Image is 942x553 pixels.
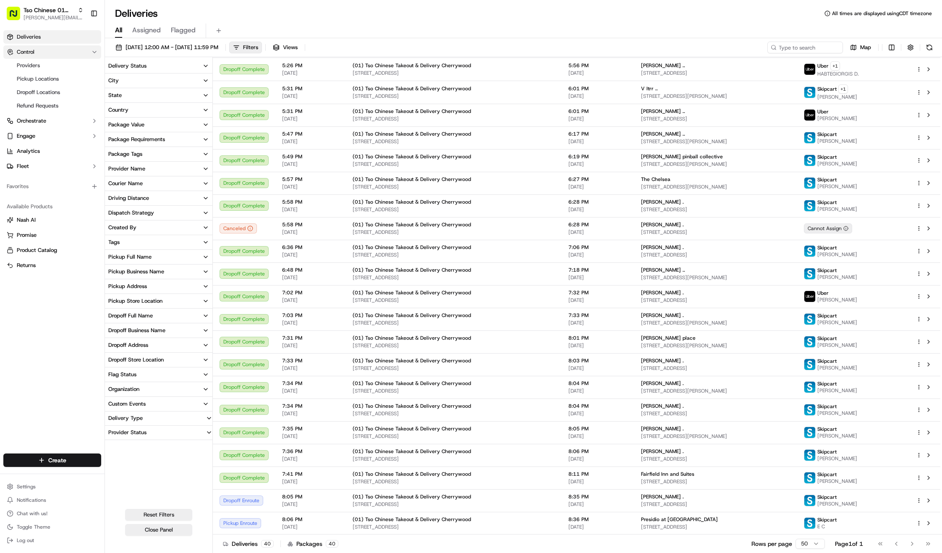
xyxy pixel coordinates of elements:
[17,117,46,125] span: Orchestrate
[817,71,859,77] span: HABTEGIORGIS D.
[568,289,628,296] span: 7:32 PM
[353,176,471,183] span: (01) Tso Chinese Takeout & Delivery Cherrywood
[804,223,852,233] div: Cannot Assign
[641,244,684,251] span: [PERSON_NAME] .
[353,70,555,76] span: [STREET_ADDRESS]
[568,267,628,273] span: 7:18 PM
[353,153,471,160] span: (01) Tso Chinese Takeout & Delivery Cherrywood
[59,208,102,215] a: Powered byPylon
[3,244,101,257] button: Product Catalog
[804,110,815,121] img: uber-new-logo.jpeg
[353,62,471,69] span: (01) Tso Chinese Takeout & Delivery Cherrywood
[353,183,555,190] span: [STREET_ADDRESS]
[846,42,875,53] button: Map
[3,144,101,158] a: Analytics
[817,131,837,138] span: Skipcart
[126,44,218,51] span: [DATE] 12:00 AM - [DATE] 11:59 PM
[641,229,790,236] span: [STREET_ADDRESS]
[105,353,212,367] button: Dropoff Store Location
[817,138,857,144] span: [PERSON_NAME]
[7,231,98,239] a: Promise
[282,93,339,100] span: [DATE]
[568,335,628,341] span: 8:01 PM
[17,62,40,69] span: Providers
[3,180,101,193] div: Favorites
[17,75,59,83] span: Pickup Locations
[125,524,192,536] button: Close Panel
[353,312,471,319] span: (01) Tso Chinese Takeout & Delivery Cherrywood
[641,131,685,137] span: [PERSON_NAME] ..
[804,132,815,143] img: profile_skipcart_partner.png
[115,25,122,35] span: All
[3,160,101,173] button: Fleet
[17,510,47,517] span: Chat with us!
[24,6,74,14] button: Tso Chinese 01 Cherrywood
[817,115,857,122] span: [PERSON_NAME]
[17,537,34,544] span: Log out
[282,199,339,205] span: 5:58 PM
[8,189,15,196] div: 📗
[568,229,628,236] span: [DATE]
[8,110,56,116] div: Past conversations
[641,153,723,160] span: [PERSON_NAME] pinball collective
[7,246,98,254] a: Product Catalog
[269,42,301,53] button: Views
[568,244,628,251] span: 7:06 PM
[353,267,471,273] span: (01) Tso Chinese Takeout & Delivery Cherrywood
[108,385,139,393] div: Organization
[7,216,98,224] a: Nash AI
[282,244,339,251] span: 6:36 PM
[282,62,339,69] span: 5:26 PM
[860,44,871,51] span: Map
[105,206,212,220] button: Dispatch Strategy
[105,367,212,382] button: Flag Status
[282,267,339,273] span: 6:48 PM
[353,229,555,236] span: [STREET_ADDRESS]
[353,335,471,341] span: (01) Tso Chinese Takeout & Delivery Cherrywood
[17,524,50,530] span: Toggle Theme
[353,274,555,281] span: [STREET_ADDRESS]
[17,246,57,254] span: Product Catalog
[568,153,628,160] span: 6:19 PM
[243,44,258,51] span: Filters
[3,481,101,493] button: Settings
[17,147,40,155] span: Analytics
[283,44,298,51] span: Views
[641,221,684,228] span: [PERSON_NAME] .
[568,70,628,76] span: [DATE]
[105,250,212,264] button: Pickup Full Name
[105,397,212,411] button: Custom Events
[105,323,212,338] button: Dropoff Business Name
[353,93,555,100] span: [STREET_ADDRESS]
[830,61,840,71] button: +1
[568,221,628,228] span: 6:28 PM
[568,161,628,168] span: [DATE]
[804,382,815,393] img: profile_skipcart_partner.png
[8,81,24,96] img: 1736555255976-a54dd68f-1ca7-489b-9aae-adbdc363a1c4
[817,199,837,206] span: Skipcart
[108,268,164,275] div: Pickup Business Name
[17,33,41,41] span: Deliveries
[108,180,143,187] div: Courier Name
[641,115,790,122] span: [STREET_ADDRESS]
[3,535,101,546] button: Log out
[641,267,685,273] span: [PERSON_NAME] ..
[641,183,790,190] span: [STREET_ADDRESS][PERSON_NAME]
[568,252,628,258] span: [DATE]
[568,183,628,190] span: [DATE]
[282,289,339,296] span: 7:02 PM
[7,262,98,269] a: Returns
[641,289,684,296] span: [PERSON_NAME] .
[353,115,555,122] span: [STREET_ADDRESS]
[353,85,471,92] span: (01) Tso Chinese Takeout & Delivery Cherrywood
[817,342,857,349] span: [PERSON_NAME]
[18,81,33,96] img: 1738778727109-b901c2ba-d612-49f7-a14d-d897ce62d23f
[105,176,212,191] button: Courier Name
[108,283,147,290] div: Pickup Address
[282,85,339,92] span: 5:31 PM
[832,10,932,17] span: All times are displayed using CDT timezone
[817,290,829,296] span: Uber
[282,131,339,137] span: 5:47 PM
[817,206,857,212] span: [PERSON_NAME]
[568,62,628,69] span: 5:56 PM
